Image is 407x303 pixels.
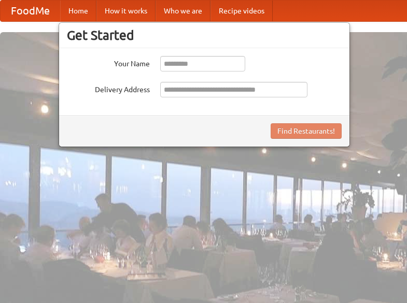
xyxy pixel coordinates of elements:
[67,27,342,43] h3: Get Started
[156,1,210,21] a: Who we are
[60,1,96,21] a: Home
[1,1,60,21] a: FoodMe
[210,1,273,21] a: Recipe videos
[271,123,342,139] button: Find Restaurants!
[67,56,150,69] label: Your Name
[67,82,150,95] label: Delivery Address
[96,1,156,21] a: How it works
